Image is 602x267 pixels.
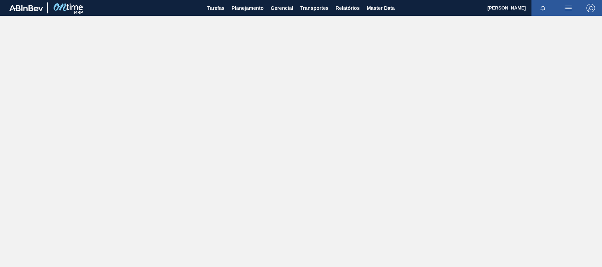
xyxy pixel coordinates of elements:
[335,4,359,12] span: Relatórios
[586,4,595,12] img: Logout
[531,3,554,13] button: Notificações
[367,4,395,12] span: Master Data
[207,4,225,12] span: Tarefas
[231,4,263,12] span: Planejamento
[564,4,572,12] img: userActions
[271,4,293,12] span: Gerencial
[9,5,43,11] img: TNhmsLtSVTkK8tSr43FrP2fwEKptu5GPRR3wAAAABJRU5ErkJggg==
[300,4,328,12] span: Transportes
